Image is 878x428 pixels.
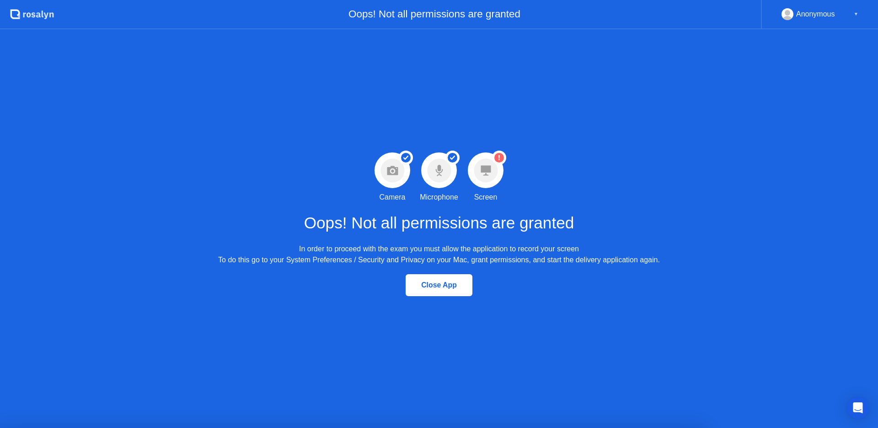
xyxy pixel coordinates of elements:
[380,192,406,203] div: Camera
[408,281,470,289] div: Close App
[796,8,835,20] div: Anonymous
[218,244,660,265] div: In order to proceed with the exam you must allow the application to record your screen To do this...
[847,397,869,419] div: Open Intercom Messenger
[420,192,458,203] div: Microphone
[304,211,574,235] h1: Oops! Not all permissions are granted
[474,192,498,203] div: Screen
[854,8,858,20] div: ▼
